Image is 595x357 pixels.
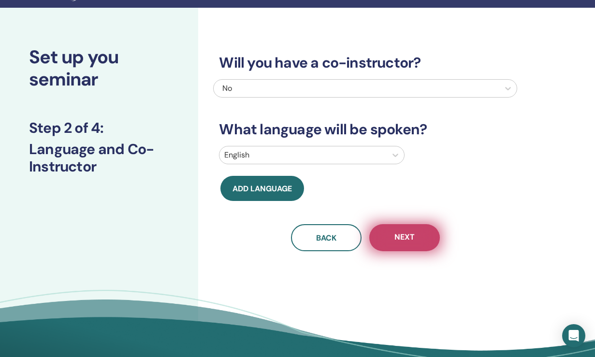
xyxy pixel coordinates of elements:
button: Back [291,224,362,251]
h3: Language and Co-Instructor [29,141,169,175]
span: Back [316,233,336,243]
div: Open Intercom Messenger [562,324,585,347]
button: Next [369,224,440,251]
h3: Step 2 of 4 : [29,119,169,137]
span: Next [394,232,415,244]
span: Add language [232,184,292,194]
h3: What language will be spoken? [213,121,517,138]
span: No [222,83,232,93]
h3: Will you have a co-instructor? [213,54,517,71]
button: Add language [220,176,304,201]
h2: Set up you seminar [29,46,169,90]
